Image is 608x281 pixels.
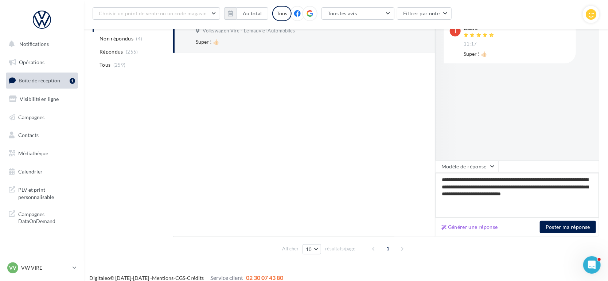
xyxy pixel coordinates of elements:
[303,244,321,254] button: 10
[583,256,601,274] iframe: Intercom live chat
[93,7,220,20] button: Choisir un point de vente ou un code magasin
[4,182,79,203] a: PLV et print personnalisable
[4,110,79,125] a: Campagnes
[455,27,456,35] span: I
[4,73,79,88] a: Boîte de réception1
[439,223,501,231] button: Générer une réponse
[18,150,48,156] span: Médiathèque
[203,28,295,34] span: Volkswagen Vire - Lemauviel Automobiles
[19,41,49,47] span: Notifications
[306,246,312,252] span: 10
[21,264,70,272] p: VW VIRE
[328,10,357,16] span: Tous les avis
[282,245,299,252] span: Afficher
[435,160,499,173] button: Modèle de réponse
[272,6,292,21] div: Tous
[18,209,75,225] span: Campagnes DataOnDemand
[113,62,126,68] span: (259)
[4,164,79,179] a: Calendrier
[19,77,60,83] span: Boîte de réception
[325,245,355,252] span: résultats/page
[464,26,496,31] div: Isaure
[196,38,381,46] div: Super ! 👍🏻
[397,7,452,20] button: Filtrer par note
[464,41,477,47] span: 11:17
[224,7,268,20] button: Au total
[126,49,138,55] span: (255)
[4,55,79,70] a: Opérations
[152,275,174,281] a: Mentions
[464,50,570,58] div: Super ! 👍🏻
[237,7,268,20] button: Au total
[99,10,207,16] span: Choisir un point de vente ou un code magasin
[246,274,283,281] span: 02 30 07 43 80
[89,275,283,281] span: © [DATE]-[DATE] - - -
[100,61,110,69] span: Tous
[4,91,79,107] a: Visibilité en ligne
[19,59,44,65] span: Opérations
[9,264,16,272] span: VV
[70,78,75,84] div: 1
[100,35,133,42] span: Non répondus
[89,275,110,281] a: Digitaleo
[4,36,77,52] button: Notifications
[136,36,143,42] span: (4)
[4,206,79,228] a: Campagnes DataOnDemand
[382,243,394,254] span: 1
[4,146,79,161] a: Médiathèque
[18,168,43,175] span: Calendrier
[4,128,79,143] a: Contacts
[18,185,75,200] span: PLV et print personnalisable
[540,221,596,233] button: Poster ma réponse
[6,261,78,275] a: VV VW VIRE
[20,96,59,102] span: Visibilité en ligne
[187,275,204,281] a: Crédits
[175,275,185,281] a: CGS
[210,274,243,281] span: Service client
[18,114,44,120] span: Campagnes
[18,132,39,138] span: Contacts
[100,48,123,55] span: Répondus
[321,7,394,20] button: Tous les avis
